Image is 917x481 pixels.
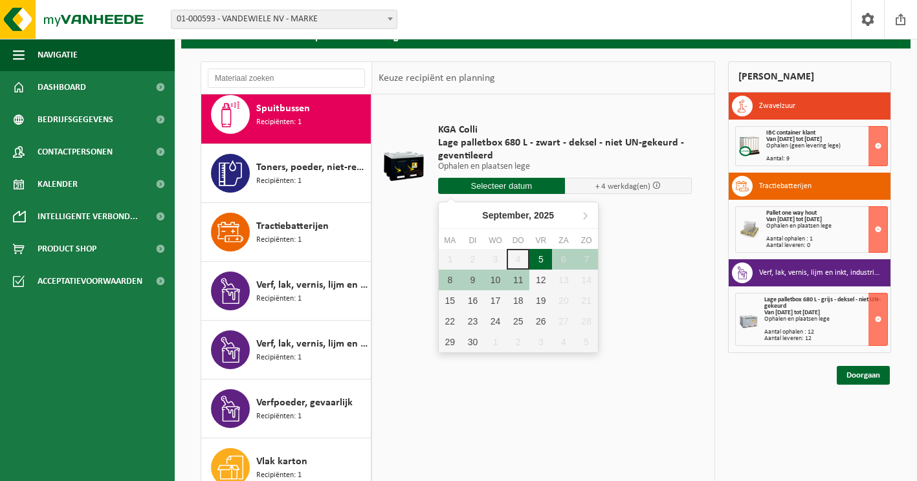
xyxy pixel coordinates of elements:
div: 25 [507,311,529,332]
span: IBC container klant [766,129,815,136]
div: zo [575,234,598,247]
span: Recipiënten: 1 [256,175,302,187]
div: 15 [439,290,461,311]
span: Contactpersonen [38,136,113,168]
button: Toners, poeder, niet-recycleerbaar, niet gevaarlijk Recipiënten: 1 [201,144,371,203]
h3: Zwavelzuur [759,96,795,116]
span: Recipiënten: 1 [256,411,302,423]
span: Acceptatievoorwaarden [38,265,142,297]
div: Aantal: 9 [766,156,887,162]
div: Ophalen en plaatsen lege [766,223,887,230]
div: Aantal leveren: 12 [764,336,887,342]
span: Vlak karton [256,454,307,469]
i: 2025 [534,211,554,220]
div: Aantal ophalen : 12 [764,329,887,336]
div: 16 [461,290,484,311]
div: 24 [484,311,507,332]
a: Doorgaan [837,366,890,385]
span: Intelligente verbond... [38,200,138,233]
div: 9 [461,270,484,290]
strong: Van [DATE] tot [DATE] [766,216,822,223]
div: 26 [529,311,552,332]
span: Kalender [38,168,78,200]
p: Ophalen en plaatsen lege [438,162,692,171]
span: Bedrijfsgegevens [38,103,113,136]
div: September, [477,205,559,226]
div: 18 [507,290,529,311]
div: za [552,234,575,247]
div: 2 [507,332,529,352]
span: Pallet one way hout [766,209,817,217]
span: Recipiënten: 1 [256,234,302,246]
div: 12 [529,270,552,290]
span: Lage palletbox 680 L - zwart - deksel - niet UN-gekeurd - geventileerd [438,136,692,162]
div: Keuze recipiënt en planning [372,62,502,94]
div: 8 [439,270,461,290]
span: Navigatie [38,39,78,71]
span: Recipiënten: 1 [256,352,302,364]
div: 22 [439,311,461,332]
button: Spuitbussen Recipiënten: 1 [201,85,371,144]
div: 30 [461,332,484,352]
div: 17 [484,290,507,311]
div: wo [484,234,507,247]
div: 19 [529,290,552,311]
div: 3 [529,332,552,352]
button: Verfpoeder, gevaarlijk Recipiënten: 1 [201,379,371,438]
span: Verfpoeder, gevaarlijk [256,395,353,411]
span: Recipiënten: 1 [256,293,302,305]
div: 11 [507,270,529,290]
div: do [507,234,529,247]
span: Recipiënten: 1 [256,116,302,129]
div: di [461,234,484,247]
span: Tractiebatterijen [256,219,329,234]
strong: Van [DATE] tot [DATE] [764,309,820,316]
span: Toners, poeder, niet-recycleerbaar, niet gevaarlijk [256,160,368,175]
h3: Tractiebatterijen [759,176,812,197]
span: Lage palletbox 680 L - grijs - deksel - niet UN-gekeurd [764,296,881,310]
input: Selecteer datum [438,178,565,194]
button: Verf, lak, vernis, lijm en inkt, industrieel in kleinverpakking Recipiënten: 1 [201,321,371,379]
div: 1 [484,332,507,352]
strong: Van [DATE] tot [DATE] [766,136,822,143]
div: 23 [461,311,484,332]
span: Dashboard [38,71,86,103]
div: vr [529,234,552,247]
span: Verf, lak, vernis, lijm en inkt, industrieel in IBC [256,277,368,293]
div: Aantal ophalen : 1 [766,236,887,242]
div: 29 [439,332,461,352]
div: ma [439,234,461,247]
div: Ophalen en plaatsen lege [764,316,887,323]
div: 5 [529,249,552,270]
div: [PERSON_NAME] [728,61,891,92]
span: 01-000593 - VANDEWIELE NV - MARKE [171,10,397,29]
div: Ophalen (geen levering lege) [766,143,887,149]
span: 01-000593 - VANDEWIELE NV - MARKE [171,10,397,28]
span: Spuitbussen [256,101,310,116]
span: KGA Colli [438,123,692,136]
button: Verf, lak, vernis, lijm en inkt, industrieel in IBC Recipiënten: 1 [201,262,371,321]
h3: Verf, lak, vernis, lijm en inkt, industrieel in kleinverpakking [759,262,881,283]
input: Materiaal zoeken [208,69,365,88]
span: Product Shop [38,233,96,265]
div: 10 [484,270,507,290]
span: Verf, lak, vernis, lijm en inkt, industrieel in kleinverpakking [256,336,368,352]
span: + 4 werkdag(en) [595,182,650,191]
button: Tractiebatterijen Recipiënten: 1 [201,203,371,262]
div: Aantal leveren: 0 [766,242,887,249]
